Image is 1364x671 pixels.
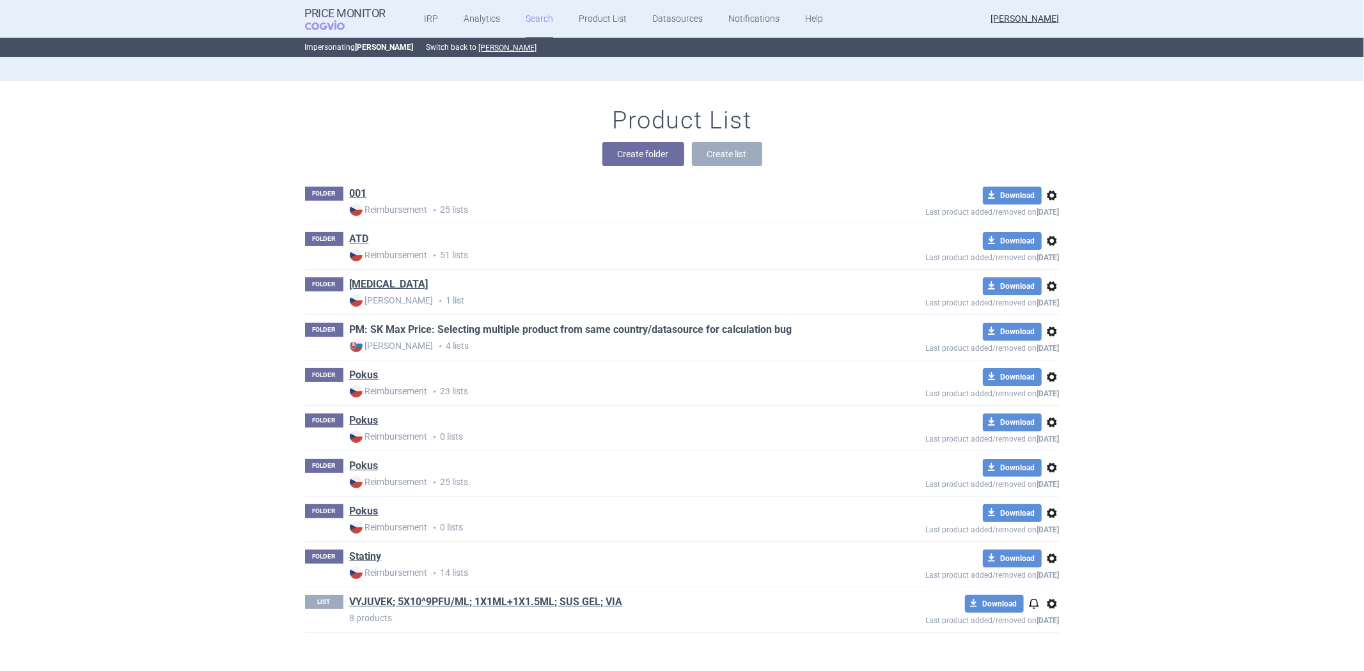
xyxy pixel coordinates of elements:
strong: [PERSON_NAME] [356,43,414,52]
button: Download [965,595,1024,613]
h1: Pokus [350,459,379,475]
h1: Product List [613,106,752,135]
img: CZ [350,475,363,488]
strong: Reimbursement [350,475,428,488]
a: [MEDICAL_DATA] [350,277,428,291]
img: CZ [350,430,363,443]
p: Last product added/removed on [833,477,1060,489]
button: Download [983,504,1042,522]
button: [PERSON_NAME] [479,43,537,53]
strong: [DATE] [1037,525,1060,534]
strong: Reimbursement [350,385,428,397]
img: CZ [350,294,363,307]
a: 001 [350,187,367,201]
p: LIST [305,595,343,609]
img: CZ [350,521,363,534]
strong: [PERSON_NAME] [350,339,434,352]
button: Download [983,277,1042,295]
button: Download [983,187,1042,204]
h1: Humira [350,277,428,294]
i: • [428,567,441,580]
p: Last product added/removed on [833,341,1060,353]
p: FOLDER [305,550,343,564]
p: Last product added/removed on [833,522,1060,534]
p: 25 lists [350,475,833,489]
p: Last product added/removed on [833,386,1060,398]
a: Pokus [350,413,379,428]
a: Price MonitorCOGVIO [305,7,386,31]
i: • [428,204,441,217]
h1: Statiny [350,550,382,566]
p: 25 lists [350,203,833,217]
img: CZ [350,385,363,397]
a: ATD [350,232,369,246]
p: Last product added/removed on [833,567,1060,580]
strong: [DATE] [1037,571,1060,580]
h1: 001 [350,187,367,203]
p: 8 products [350,612,833,624]
a: Pokus [350,504,379,518]
strong: [DATE] [1037,616,1060,625]
p: FOLDER [305,459,343,473]
img: CZ [350,203,363,216]
p: Last product added/removed on [833,250,1060,262]
button: Download [983,368,1042,386]
p: Last product added/removed on [833,204,1060,217]
strong: [DATE] [1037,253,1060,262]
i: • [428,385,441,398]
i: • [428,521,441,534]
p: 1 list [350,294,833,307]
strong: [DATE] [1037,480,1060,489]
h1: Pokus [350,504,379,521]
strong: [DATE] [1037,389,1060,398]
p: FOLDER [305,277,343,291]
p: FOLDER [305,368,343,382]
a: Pokus [350,459,379,473]
strong: Price Monitor [305,7,386,20]
a: Pokus [350,368,379,382]
p: Last product added/removed on [833,431,1060,443]
p: FOLDER [305,504,343,518]
a: Statiny [350,550,382,564]
strong: Reimbursement [350,566,428,579]
h1: PM: SK Max Price: Selecting multiple product from same country/datasource for calculation bug [350,323,792,339]
p: 14 lists [350,566,833,580]
p: 0 lists [350,430,833,443]
img: CZ [350,566,363,579]
img: SK [350,339,363,352]
strong: Reimbursement [350,521,428,534]
p: FOLDER [305,413,343,428]
i: • [428,249,441,262]
button: Download [983,413,1042,431]
p: 23 lists [350,385,833,398]
p: Last product added/removed on [833,295,1060,307]
button: Download [983,232,1042,250]
strong: Reimbursement [350,249,428,261]
button: Download [983,550,1042,567]
p: 51 lists [350,249,833,262]
strong: [DATE] [1037,298,1060,307]
i: • [428,476,441,489]
button: Download [983,323,1042,341]
span: COGVIO [305,20,363,30]
strong: Reimbursement [350,430,428,443]
p: FOLDER [305,323,343,337]
p: 0 lists [350,521,833,534]
p: 4 lists [350,339,833,353]
a: VYJUVEK; 5X10^9PFU/ML; 1X1ML+1X1.5ML; SUS GEL; VIA [350,595,623,609]
strong: [DATE] [1037,344,1060,353]
h1: VYJUVEK; 5X10^9PFU/ML; 1X1ML+1X1.5ML; SUS GEL; VIA [350,595,623,612]
h1: Pokus [350,413,379,430]
i: • [434,340,446,353]
button: Create folder [602,142,684,166]
i: • [428,431,441,443]
a: PM: SK Max Price: Selecting multiple product from same country/datasource for calculation bug [350,323,792,337]
img: CZ [350,249,363,261]
h1: ATD [350,232,369,249]
p: FOLDER [305,187,343,201]
strong: [DATE] [1037,435,1060,443]
button: Download [983,459,1042,477]
p: Impersonating Switch back to [305,38,1060,57]
i: • [434,295,446,307]
button: Create list [692,142,762,166]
